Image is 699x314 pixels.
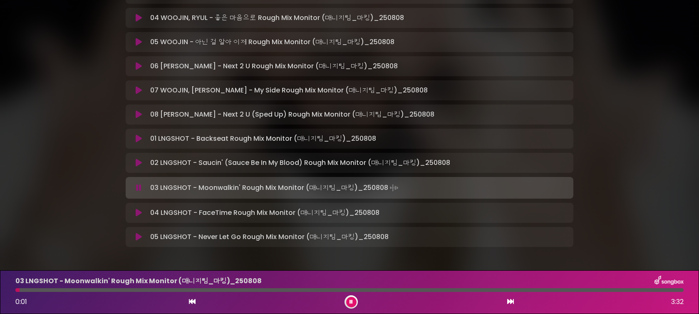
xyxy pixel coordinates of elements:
[654,276,684,287] img: songbox-logo-white.png
[150,232,389,242] p: 05 LNGSHOT - Never Let Go Rough Mix Monitor (매니지팀_마킹)_250808
[150,182,400,194] p: 03 LNGSHOT - Moonwalkin' Rough Mix Monitor (매니지팀_마킹)_250808
[150,85,428,95] p: 07 WOOJIN, [PERSON_NAME] - My Side Rough Mix Monitor (매니지팀_마킹)_250808
[15,276,262,286] p: 03 LNGSHOT - Moonwalkin' Rough Mix Monitor (매니지팀_마킹)_250808
[150,158,450,168] p: 02 LNGSHOT - Saucin' (Sauce Be In My Blood) Rough Mix Monitor (매니지팀_마킹)_250808
[150,37,394,47] p: 05 WOOJIN - 아닌 걸 알아 이제 Rough Mix Monitor (매니지팀_마킹)_250808
[150,110,434,120] p: 08 [PERSON_NAME] - Next 2 U (Sped Up) Rough Mix Monitor (매니지팀_마킹)_250808
[150,13,404,23] p: 04 WOOJIN, RYUL - 좋은 마음으로 Rough Mix Monitor (매니지팀_마킹)_250808
[388,182,400,194] img: waveform4.gif
[150,61,398,71] p: 06 [PERSON_NAME] - Next 2 U Rough Mix Monitor (매니지팀_마킹)_250808
[150,208,379,218] p: 04 LNGSHOT - FaceTime Rough Mix Monitor (매니지팀_마킹)_250808
[150,134,376,144] p: 01 LNGSHOT - Backseat Rough Mix Monitor (매니지팀_마킹)_250808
